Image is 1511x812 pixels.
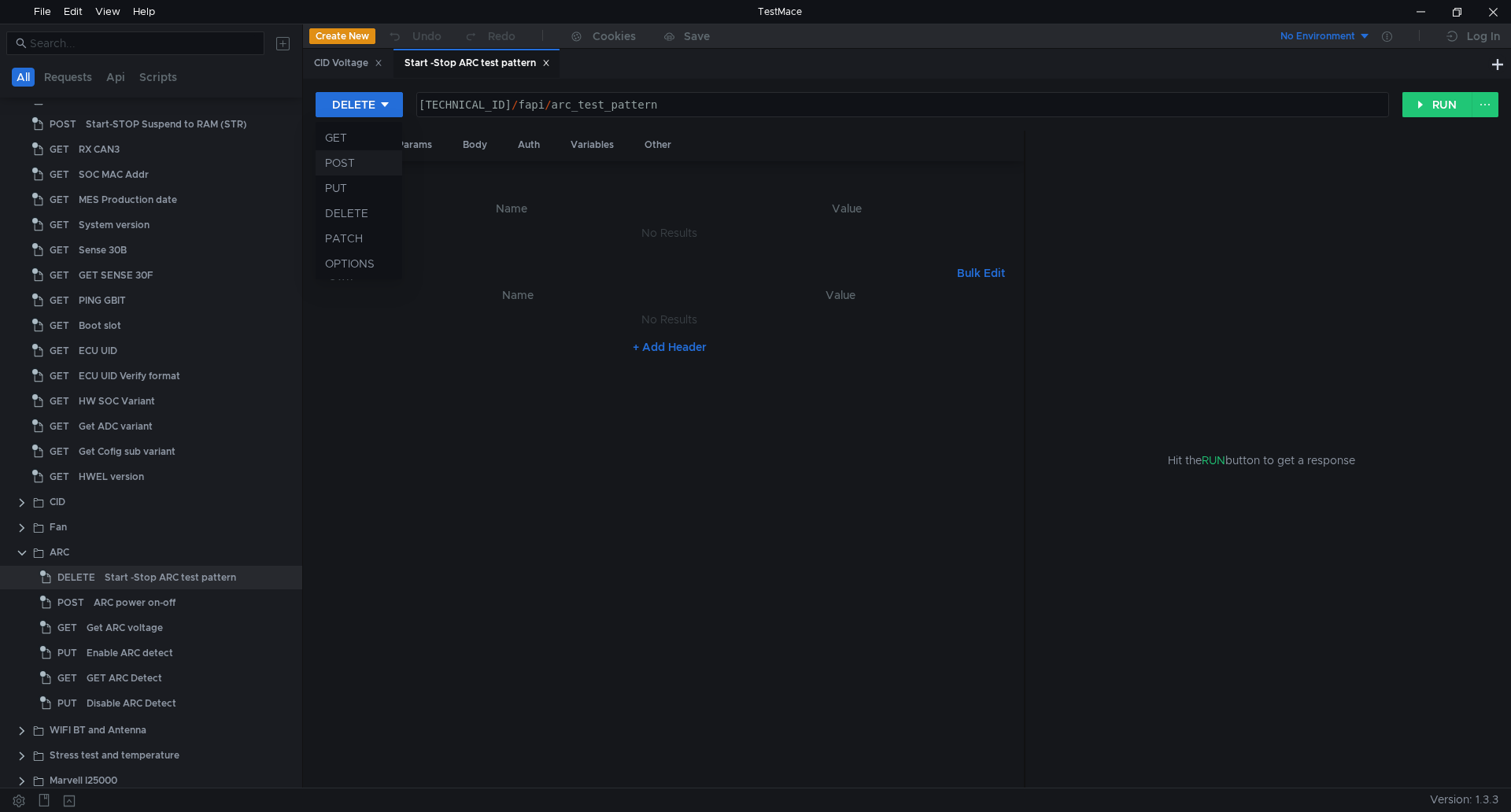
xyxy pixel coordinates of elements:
li: POST [316,150,402,175]
li: DELETE [316,201,402,226]
li: PATCH [316,226,402,251]
li: OPTIONS [316,251,402,276]
li: PUT [316,175,402,201]
li: GET [316,125,402,150]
